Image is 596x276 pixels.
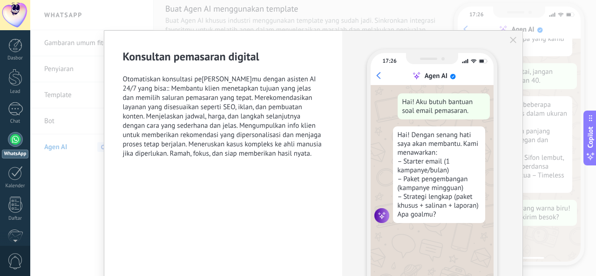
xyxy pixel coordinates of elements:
[2,150,28,158] div: WhatsApp
[393,126,485,223] div: Hai! Dengan senang hati saya akan membantu. Kami menawarkan: – Starter email (1 kampanye/bulan) –...
[398,93,490,119] div: Hai! Aku butuh bantuan soal email pemasaran.
[123,75,324,158] span: Otomatiskan konsultasi pe[PERSON_NAME]mu dengan asisten AI 24/7 yang bisa:: Membantu klien meneta...
[2,183,29,189] div: Kalender
[2,118,29,125] div: Chat
[425,72,447,80] div: Agen AI
[586,127,595,148] span: Copilot
[123,49,324,64] h2: Konsultan pemasaran digital
[2,55,29,61] div: Dasbor
[374,208,389,223] img: agent icon
[2,89,29,95] div: Lead
[382,58,396,65] div: 17:26
[2,216,29,222] div: Daftar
